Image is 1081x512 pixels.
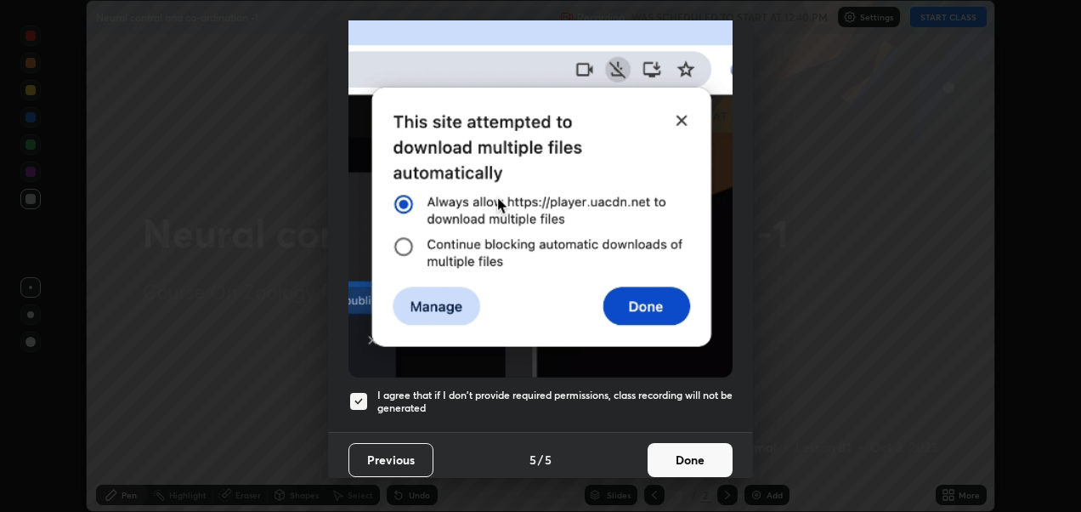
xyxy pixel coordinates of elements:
[348,443,433,477] button: Previous
[348,6,733,378] img: downloads-permission-blocked.gif
[377,389,733,415] h5: I agree that if I don't provide required permissions, class recording will not be generated
[648,443,733,477] button: Done
[545,451,552,469] h4: 5
[538,451,543,469] h4: /
[529,451,536,469] h4: 5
